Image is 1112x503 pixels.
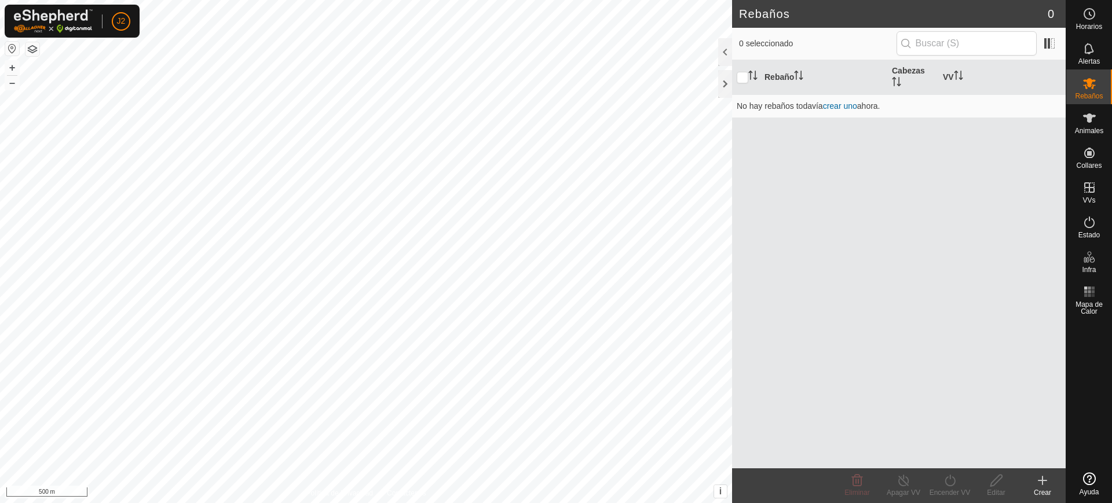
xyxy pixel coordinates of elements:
[880,487,927,498] div: Apagar VV
[844,489,869,497] span: Eliminar
[739,38,897,50] span: 0 seleccionado
[1069,301,1109,315] span: Mapa de Calor
[823,101,857,111] a: crear uno
[973,487,1019,498] div: Editar
[1048,5,1054,23] span: 0
[938,60,1066,95] th: VV
[897,31,1037,56] input: Buscar (S)
[1075,93,1103,100] span: Rebaños
[1080,489,1099,495] span: Ayuda
[1082,266,1096,273] span: Infra
[887,60,938,95] th: Cabezas
[306,488,373,498] a: Política de Privacidad
[732,94,1066,118] td: No hay rebaños todavía ahora.
[1078,232,1100,238] span: Estado
[14,9,93,33] img: Logo Gallagher
[5,76,19,90] button: –
[117,15,126,27] span: J2
[1066,468,1112,500] a: Ayuda
[1075,127,1103,134] span: Animales
[794,72,803,82] p-sorticon: Activar para ordenar
[5,42,19,56] button: Restablecer Mapa
[1076,23,1102,30] span: Horarios
[25,42,39,56] button: Capas del Mapa
[760,60,887,95] th: Rebaño
[714,485,727,498] button: i
[954,72,963,82] p-sorticon: Activar para ordenar
[1078,58,1100,65] span: Alertas
[1082,197,1095,204] span: VVs
[927,487,973,498] div: Encender VV
[748,72,758,82] p-sorticon: Activar para ordenar
[739,7,1048,21] h2: Rebaños
[1076,162,1102,169] span: Collares
[719,486,722,496] span: i
[1019,487,1066,498] div: Crear
[387,488,426,498] a: Contáctenos
[892,79,901,88] p-sorticon: Activar para ordenar
[5,61,19,75] button: +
